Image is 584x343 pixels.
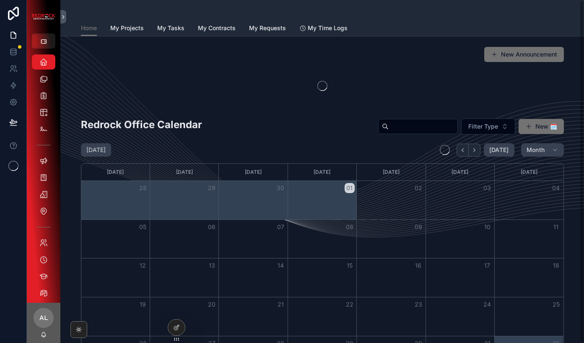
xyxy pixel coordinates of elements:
[110,24,144,32] span: My Projects
[81,24,97,32] span: Home
[138,260,148,271] button: 12
[413,222,423,232] button: 09
[138,299,148,309] button: 19
[275,183,286,193] button: 30
[220,164,286,181] div: [DATE]
[468,122,498,131] span: Filter Type
[413,299,423,309] button: 23
[138,183,148,193] button: 28
[482,260,492,271] button: 17
[138,222,148,232] button: 05
[207,299,217,309] button: 20
[461,119,515,134] button: Select Button
[39,313,48,323] span: AL
[289,164,355,181] div: [DATE]
[457,144,469,157] button: Back
[81,21,97,36] a: Home
[527,146,545,154] span: Month
[521,143,564,157] button: Month
[198,24,236,32] span: My Contracts
[207,260,217,271] button: 13
[308,24,348,32] span: My Time Logs
[157,24,184,32] span: My Tasks
[275,222,286,232] button: 07
[519,119,564,134] button: New 🗓️
[482,222,492,232] button: 10
[32,14,55,20] img: App logo
[427,164,493,181] div: [DATE]
[81,118,202,132] h2: Redrock Office Calendar
[110,21,144,37] a: My Projects
[413,260,423,271] button: 16
[275,260,286,271] button: 14
[551,260,561,271] button: 18
[345,299,355,309] button: 22
[551,299,561,309] button: 25
[86,146,106,154] h2: [DATE]
[551,222,561,232] button: 11
[299,21,348,37] a: My Time Logs
[484,143,514,157] button: [DATE]
[496,164,562,181] div: [DATE]
[151,164,217,181] div: [DATE]
[551,183,561,193] button: 04
[413,183,423,193] button: 02
[207,222,217,232] button: 06
[207,183,217,193] button: 29
[345,183,355,193] button: 01
[83,164,148,181] div: [DATE]
[275,299,286,309] button: 21
[198,21,236,37] a: My Contracts
[345,222,355,232] button: 08
[345,260,355,271] button: 15
[482,299,492,309] button: 24
[469,144,480,157] button: Next
[482,183,492,193] button: 03
[27,49,60,303] div: scrollable content
[484,47,564,62] button: New Announcement
[249,24,286,32] span: My Requests
[157,21,184,37] a: My Tasks
[249,21,286,37] a: My Requests
[489,146,509,154] span: [DATE]
[358,164,424,181] div: [DATE]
